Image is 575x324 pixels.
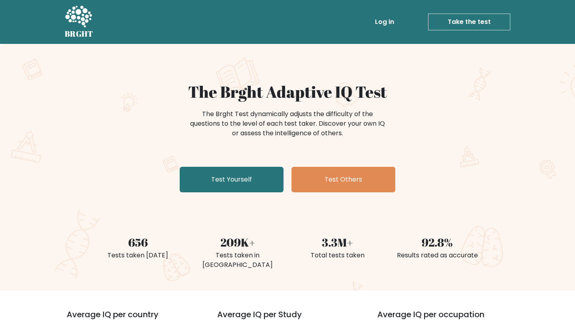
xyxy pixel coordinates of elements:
h5: BRGHT [65,29,93,39]
div: The Brght Test dynamically adjusts the difficulty of the questions to the level of each test take... [188,109,387,138]
div: 3.3M+ [292,234,383,251]
div: 656 [93,234,183,251]
a: Log in [372,14,397,30]
div: 209K+ [192,234,283,251]
div: 92.8% [392,234,482,251]
div: Total tests taken [292,251,383,260]
a: Test Others [291,167,395,192]
div: Results rated as accurate [392,251,482,260]
div: Tests taken [DATE] [93,251,183,260]
a: Test Yourself [180,167,284,192]
a: Take the test [428,14,510,30]
a: BRGHT [65,3,93,41]
div: Tests taken in [GEOGRAPHIC_DATA] [192,251,283,270]
h1: The Brght Adaptive IQ Test [93,82,482,101]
